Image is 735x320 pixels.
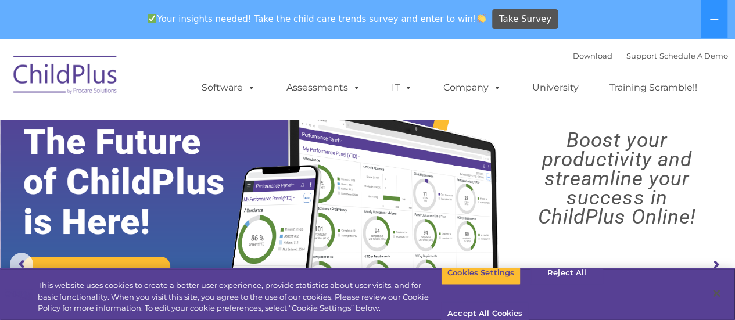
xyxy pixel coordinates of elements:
div: This website uses cookies to create a better user experience, provide statistics about user visit... [38,280,441,314]
a: Software [190,76,267,99]
font: | [573,51,728,60]
img: ✅ [148,14,156,23]
button: Reject All [530,261,603,285]
button: Cookies Settings [441,261,521,285]
img: ChildPlus by Procare Solutions [8,48,124,106]
button: Close [704,281,729,306]
a: Training Scramble!! [598,76,709,99]
a: Download [573,51,612,60]
a: Take Survey [492,9,558,30]
img: 👏 [477,14,486,23]
a: Assessments [275,76,372,99]
a: Support [626,51,657,60]
rs-layer: The Future of ChildPlus is Here! [23,122,258,242]
a: University [521,76,590,99]
span: Phone number [162,124,211,133]
a: Schedule A Demo [659,51,728,60]
a: Company [432,76,513,99]
span: Take Survey [499,9,551,30]
span: Last name [162,77,197,85]
rs-layer: Boost your productivity and streamline your success in ChildPlus Online! [508,131,726,226]
span: Your insights needed! Take the child care trends survey and enter to win! [143,8,491,30]
a: IT [380,76,424,99]
a: Request a Demo [23,257,170,289]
